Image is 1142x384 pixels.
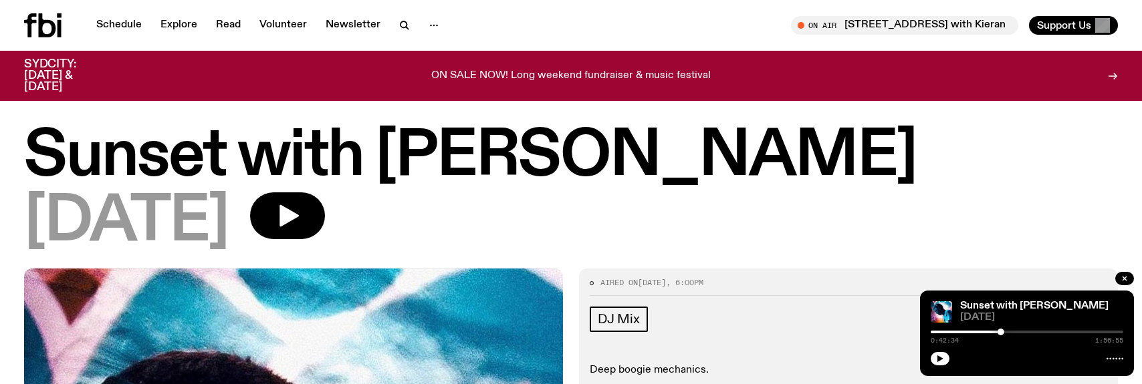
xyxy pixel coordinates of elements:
[88,16,150,35] a: Schedule
[931,337,959,344] span: 0:42:34
[251,16,315,35] a: Volunteer
[590,307,648,332] a: DJ Mix
[960,313,1123,323] span: [DATE]
[24,192,229,252] span: [DATE]
[598,312,640,327] span: DJ Mix
[1095,337,1123,344] span: 1:56:55
[600,277,638,288] span: Aired on
[208,16,249,35] a: Read
[1029,16,1118,35] button: Support Us
[1037,19,1091,31] span: Support Us
[431,70,711,82] p: ON SALE NOW! Long weekend fundraiser & music festival
[24,59,110,93] h3: SYDCITY: [DATE] & [DATE]
[318,16,388,35] a: Newsletter
[638,277,666,288] span: [DATE]
[931,301,952,323] img: Simon Caldwell stands side on, looking downwards. He has headphones on. Behind him is a brightly ...
[666,277,703,288] span: , 6:00pm
[960,301,1109,311] a: Sunset with [PERSON_NAME]
[791,16,1018,35] button: On Air[STREET_ADDRESS] with Kieran Press [PERSON_NAME]
[152,16,205,35] a: Explore
[590,364,1107,377] p: Deep boogie mechanics.
[24,127,1118,187] h1: Sunset with [PERSON_NAME]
